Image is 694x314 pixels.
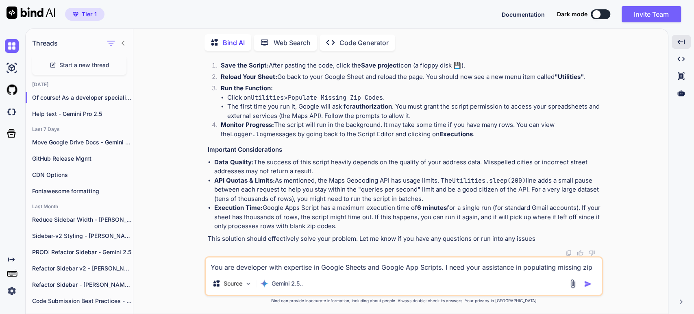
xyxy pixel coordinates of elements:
[245,280,252,287] img: Pick Models
[227,93,601,102] li: Click on > .
[214,204,263,212] strong: Execution Time:
[5,61,19,75] img: ai-studio
[622,6,681,22] button: Invite Team
[214,120,601,139] li: The script will run in the background. It may take some time if you have many rows. You can view ...
[223,38,245,48] p: Bind AI
[568,279,577,288] img: attachment
[274,38,311,48] p: Web Search
[26,126,133,133] h2: Last 7 Days
[32,264,133,273] p: Refactor Sidebar v2 - [PERSON_NAME] 4 Sonnet
[65,8,104,21] button: premiumTier 1
[32,297,133,305] p: Code Submission Best Practices - [PERSON_NAME] 4.0
[224,279,242,288] p: Source
[32,171,133,179] p: CDN Options
[32,138,133,146] p: Move Google Drive Docs - Gemini Pro 2.5
[502,10,545,19] button: Documentation
[5,284,19,298] img: settings
[32,187,133,195] p: Fontawesome formatting
[59,61,109,69] span: Start a new thread
[32,232,133,240] p: Sidebar-v2 Styling - [PERSON_NAME] 4 Sonnet
[208,234,601,244] p: This solution should effectively solve your problem. Let me know if you have any questions or run...
[417,204,447,212] strong: 6 minutes
[32,94,133,102] p: Of course! As a developer specializing i...
[26,203,133,210] h2: Last Month
[352,102,392,110] strong: authorization
[205,298,603,304] p: Bind can provide inaccurate information, including about people. Always double-check its answers....
[214,72,601,84] li: Go back to your Google Sheet and reload the page. You should now see a new menu item called .
[452,177,525,185] code: Utilities.sleep(200)
[5,105,19,119] img: darkCloudIdeIcon
[82,10,97,18] span: Tier 1
[32,38,58,48] h1: Threads
[214,176,601,204] li: As mentioned, the Maps Geocoding API has usage limits. The line adds a small pause between each r...
[227,102,601,120] li: The first time you run it, Google will ask for . You must grant the script permission to access y...
[32,216,133,224] p: Reduce Sidebar Width - [PERSON_NAME] 4 Sonnet
[251,94,284,102] code: Utilities
[588,250,595,256] img: dislike
[272,279,303,288] p: Gemini 2.5..
[230,130,267,138] code: Logger.log
[439,130,472,138] strong: Executions
[214,158,601,176] li: The success of this script heavily depends on the quality of your address data. Misspelled cities...
[221,121,274,129] strong: Monitor Progress:
[32,281,133,289] p: Refactor Sidebar - [PERSON_NAME] 4
[214,203,601,231] li: Google Apps Script has a maximum execution time of for a single run (for standard Gmail accounts)...
[32,155,133,163] p: GitHub Release Mgmt
[339,38,389,48] p: Code Generator
[584,280,592,288] img: icon
[32,248,133,256] p: PROD: Refactor Sidebar - Gemini 2.5
[5,39,19,53] img: chat
[260,279,268,288] img: Gemini 2.5 Pro
[214,177,275,184] strong: API Quotas & Limits:
[361,61,399,69] strong: Save project
[288,94,383,102] code: Populate Missing Zip Codes
[577,250,583,256] img: like
[208,145,601,155] h3: Important Considerations
[221,61,269,69] strong: Save the Script:
[5,83,19,97] img: githubLight
[7,7,55,19] img: Bind AI
[221,84,273,92] strong: Run the Function:
[502,11,545,18] span: Documentation
[566,250,572,256] img: copy
[214,61,601,72] li: After pasting the code, click the icon (a floppy disk 💾).
[554,73,583,81] strong: "Utilities"
[214,158,254,166] strong: Data Quality:
[557,10,587,18] span: Dark mode
[32,110,133,118] p: Help text - Gemini Pro 2.5
[26,81,133,88] h2: [DATE]
[73,12,78,17] img: premium
[221,73,277,81] strong: Reload Your Sheet:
